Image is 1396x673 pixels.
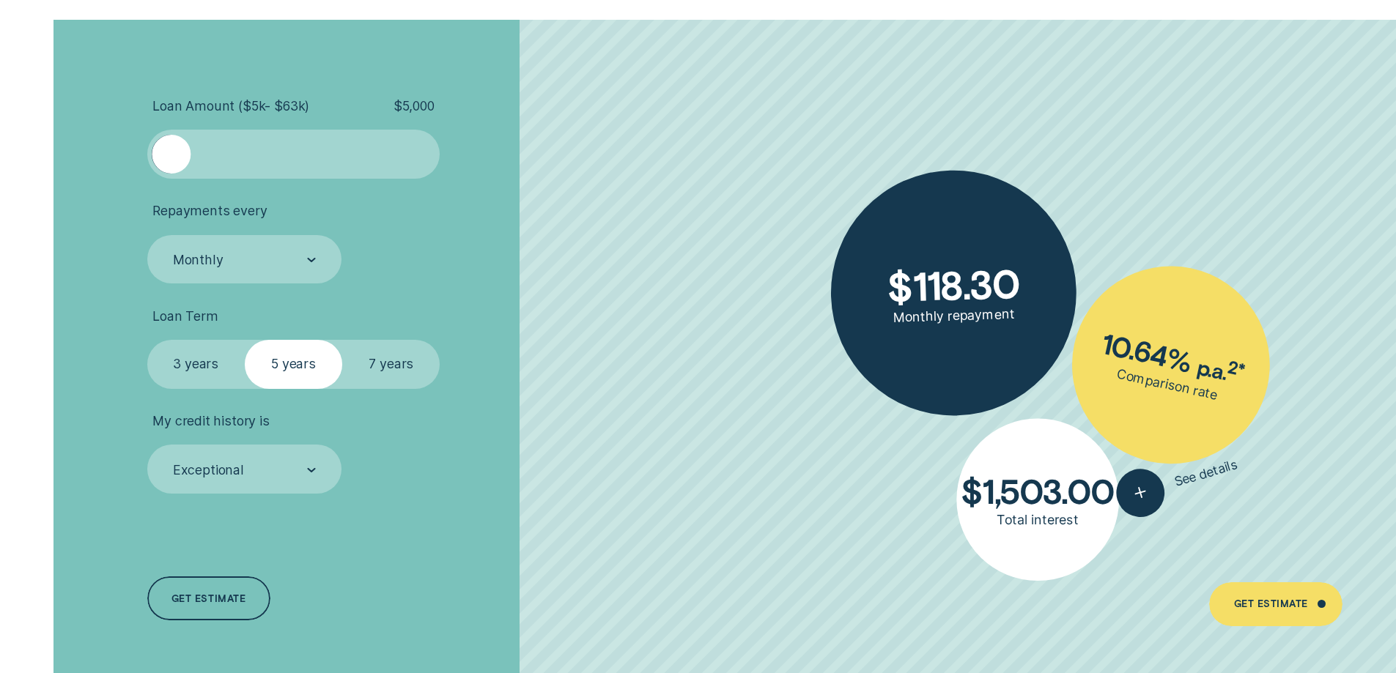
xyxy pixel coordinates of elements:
[147,576,270,620] a: Get estimate
[1110,442,1244,523] button: See details
[147,340,245,389] label: 3 years
[173,252,224,268] div: Monthly
[342,340,440,389] label: 7 years
[173,462,244,478] div: Exceptional
[152,203,267,219] span: Repayments every
[152,98,309,114] span: Loan Amount ( $5k - $63k )
[152,308,218,324] span: Loan Term
[1209,582,1342,626] a: Get Estimate
[152,413,269,429] span: My credit history is
[245,340,342,389] label: 5 years
[394,98,435,114] span: $ 5,000
[1172,456,1240,490] span: See details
